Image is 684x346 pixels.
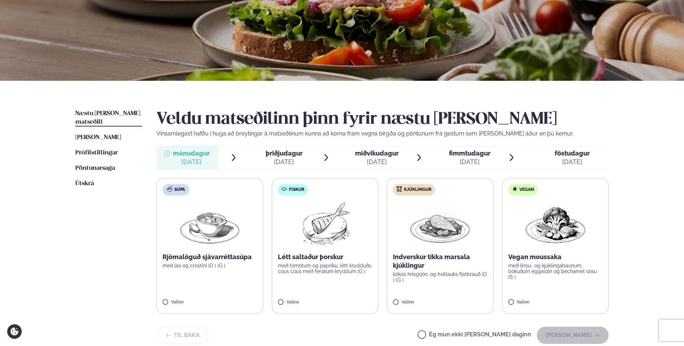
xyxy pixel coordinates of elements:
[393,271,488,283] p: kókos hrísgrjón, og hvítlauks flatbrauð (D ) (G )
[404,187,431,193] span: Kjúklingur
[75,149,118,157] a: Prófílstillingar
[524,201,587,247] img: Vegan.png
[75,110,140,125] span: Næstu [PERSON_NAME] matseðill
[163,253,257,261] p: Rjómalöguð sjávarréttasúpa
[75,165,115,171] span: Pöntunarsaga
[174,187,185,193] span: Súpa
[355,149,399,157] span: miðvikudagur
[75,133,121,142] a: [PERSON_NAME]
[7,324,22,339] a: Cookie settings
[289,187,304,193] span: Fiskur
[75,181,94,187] span: Útskrá
[355,158,399,166] div: [DATE]
[449,158,490,166] div: [DATE]
[396,186,402,192] img: chicken.svg
[173,149,210,157] span: mánudagur
[156,327,209,344] button: Til baka
[75,134,121,140] span: [PERSON_NAME]
[163,263,257,268] p: með lax og crostini (D ) (G )
[156,129,609,138] p: Vinsamlegast hafðu í huga að breytingar á matseðlinum kunna að koma fram vegna birgða og pöntunum...
[409,201,471,247] img: Chicken-breast.png
[75,150,118,156] span: Prófílstillingar
[512,186,518,192] img: Vegan.svg
[393,253,488,270] p: Indverskur tikka marsala kjúklingur
[555,158,590,166] div: [DATE]
[508,253,603,261] p: Vegan moussaka
[266,149,303,157] span: þriðjudagur
[173,158,210,166] div: [DATE]
[178,201,241,247] img: Soup.png
[537,327,609,344] button: [PERSON_NAME]
[278,263,373,274] p: með tómötum og papriku, létt krydduðu cous cous með ferskum kryddum (G )
[555,149,590,157] span: föstudagur
[156,109,609,129] h2: Veldu matseðilinn þinn fyrir næstu [PERSON_NAME]
[75,109,142,127] a: Næstu [PERSON_NAME] matseðill
[167,186,173,192] img: soup.svg
[293,201,356,247] img: Fish.png
[449,149,490,157] span: fimmtudagur
[519,187,534,193] span: Vegan
[508,263,603,280] p: með linsu- og kjúklingabaunum, bökuðum eggaldin og bechamel sósu (S )
[281,186,287,192] img: fish.svg
[266,158,303,166] div: [DATE]
[278,253,373,261] p: Létt saltaður þorskur
[75,164,115,173] a: Pöntunarsaga
[75,179,94,188] a: Útskrá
